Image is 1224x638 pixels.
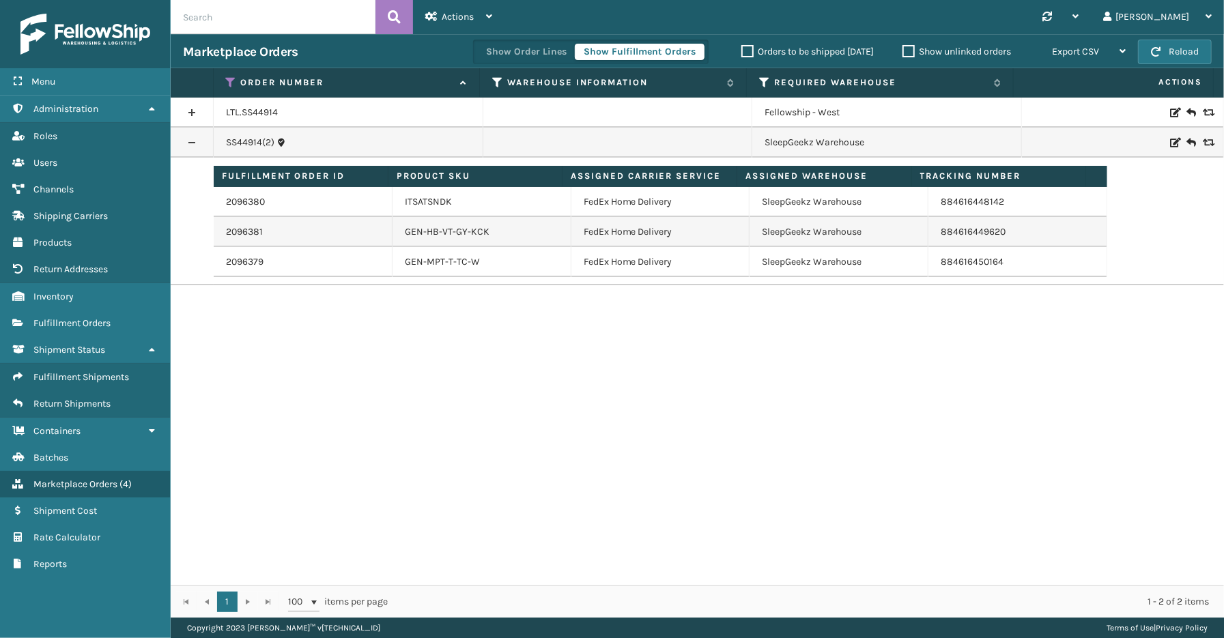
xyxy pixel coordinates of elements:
[507,76,720,89] label: Warehouse Information
[33,371,129,383] span: Fulfillment Shipments
[33,344,105,356] span: Shipment Status
[33,478,117,490] span: Marketplace Orders
[1186,106,1195,119] i: Create Return Label
[33,184,74,195] span: Channels
[226,195,265,209] a: 2096380
[33,210,108,222] span: Shipping Carriers
[752,98,1022,128] td: Fellowship - West
[920,170,1078,182] label: Tracking Number
[33,291,74,302] span: Inventory
[941,196,1004,207] a: 884616448142
[33,505,97,517] span: Shipment Cost
[741,46,874,57] label: Orders to be shipped [DATE]
[33,558,67,570] span: Reports
[750,187,928,217] td: SleepGeekz Warehouse
[774,76,987,89] label: Required Warehouse
[397,170,554,182] label: Product SKU
[442,11,474,23] span: Actions
[575,44,704,60] button: Show Fulfillment Orders
[1203,108,1211,117] i: Replace
[33,157,57,169] span: Users
[1170,108,1178,117] i: Edit
[1107,618,1208,638] div: |
[1052,46,1099,57] span: Export CSV
[33,425,81,437] span: Containers
[33,237,72,248] span: Products
[33,130,57,142] span: Roles
[477,44,575,60] button: Show Order Lines
[31,76,55,87] span: Menu
[1186,136,1195,149] i: Create Return Label
[240,76,453,89] label: Order Number
[226,106,278,119] a: LTL.SS44914
[1107,623,1154,633] a: Terms of Use
[750,217,928,247] td: SleepGeekz Warehouse
[33,452,68,463] span: Batches
[571,217,750,247] td: FedEx Home Delivery
[407,595,1209,609] div: 1 - 2 of 2 items
[33,103,98,115] span: Administration
[20,14,150,55] img: logo
[33,317,111,329] span: Fulfillment Orders
[393,217,571,247] td: GEN-HB-VT-GY-KCK
[902,46,1011,57] label: Show unlinked orders
[571,247,750,277] td: FedEx Home Delivery
[187,618,380,638] p: Copyright 2023 [PERSON_NAME]™ v [TECHNICAL_ID]
[571,187,750,217] td: FedEx Home Delivery
[941,226,1006,237] a: 884616449620
[1018,71,1210,93] span: Actions
[393,187,571,217] td: ITSATSNDK
[750,247,928,277] td: SleepGeekz Warehouse
[33,263,108,275] span: Return Addresses
[183,44,298,60] h3: Marketplace Orders
[288,592,388,612] span: items per page
[217,592,238,612] a: 1
[288,595,309,609] span: 100
[752,128,1022,158] td: SleepGeekz Warehouse
[571,170,728,182] label: Assigned Carrier Service
[33,398,111,409] span: Return Shipments
[1156,623,1208,633] a: Privacy Policy
[1203,138,1211,147] i: Replace
[1170,138,1178,147] i: Edit
[393,247,571,277] td: GEN-MPT-T-TC-W
[745,170,903,182] label: Assigned Warehouse
[119,478,132,490] span: ( 4 )
[33,532,100,543] span: Rate Calculator
[941,256,1004,267] a: 884616450164
[1138,40,1212,64] button: Reload
[226,136,274,149] a: SS44914(2)
[226,225,263,239] a: 2096381
[226,255,264,269] a: 2096379
[222,170,380,182] label: Fulfillment Order ID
